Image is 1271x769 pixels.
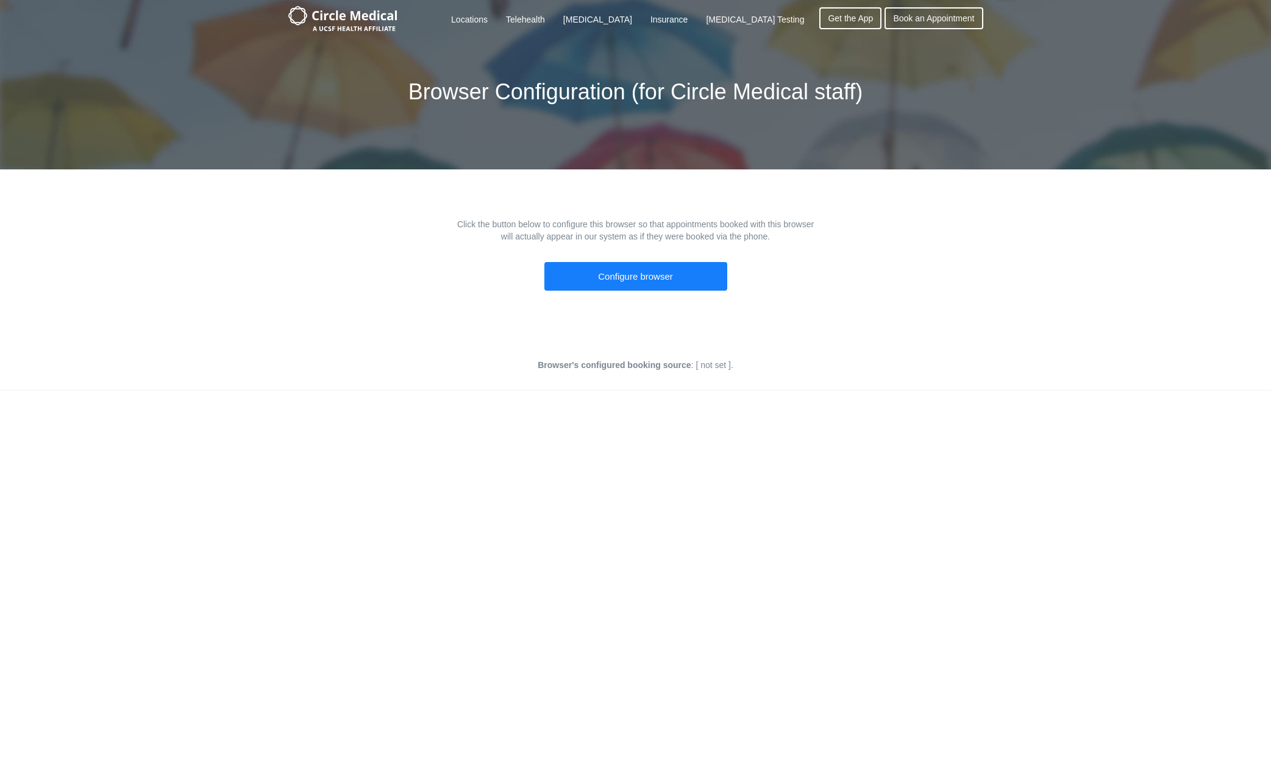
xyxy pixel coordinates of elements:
[288,6,397,30] img: logo
[538,360,691,370] b: Browser's configured booking source
[544,262,727,291] button: Configure browser
[819,7,881,29] a: Get the App
[563,13,632,26] a: [MEDICAL_DATA]
[288,359,983,372] p: : [ not set ] .
[650,13,688,26] a: Insurance
[337,218,935,310] div: Click the button below to configure this browser so that appointments booked with this browser wi...
[885,7,983,29] a: Book an Appointment
[506,13,545,26] a: Telehealth
[451,13,488,26] a: Locations
[706,13,804,26] a: [MEDICAL_DATA] Testing
[408,80,863,119] h1: Browser Configuration (for Circle Medical staff)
